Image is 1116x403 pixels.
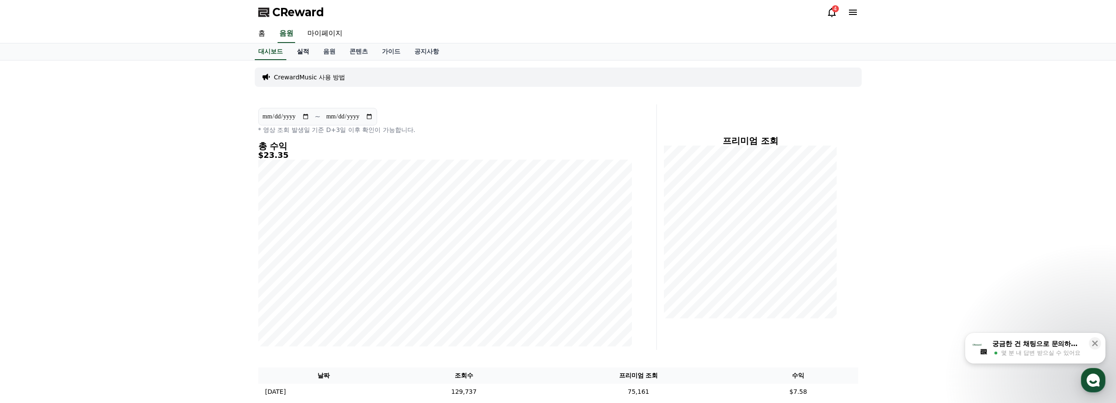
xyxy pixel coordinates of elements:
a: CReward [258,5,324,19]
th: 프리미엄 조회 [538,367,738,384]
a: 실적 [290,43,316,60]
td: 129,737 [389,384,538,400]
th: 조회수 [389,367,538,384]
a: 대시보드 [255,43,286,60]
p: ~ [315,111,321,122]
a: 설정 [113,278,168,300]
h5: $23.35 [258,151,632,160]
span: 대화 [80,292,91,299]
p: * 영상 조회 발생일 기준 D+3일 이후 확인이 가능합니다. [258,125,632,134]
a: 홈 [251,25,272,43]
h4: 프리미엄 조회 [664,136,837,146]
a: 마이페이지 [300,25,349,43]
h4: 총 수익 [258,141,632,151]
th: 날짜 [258,367,390,384]
a: 음원 [316,43,342,60]
a: 대화 [58,278,113,300]
span: 홈 [28,291,33,298]
a: 콘텐츠 [342,43,375,60]
a: 가이드 [375,43,407,60]
a: CrewardMusic 사용 방법 [274,73,346,82]
td: 75,161 [538,384,738,400]
p: [DATE] [265,387,286,396]
a: 음원 [278,25,295,43]
div: 4 [832,5,839,12]
a: 홈 [3,278,58,300]
span: 설정 [135,291,146,298]
th: 수익 [738,367,858,384]
a: 4 [827,7,837,18]
a: 공지사항 [407,43,446,60]
td: $7.58 [738,384,858,400]
span: CReward [272,5,324,19]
